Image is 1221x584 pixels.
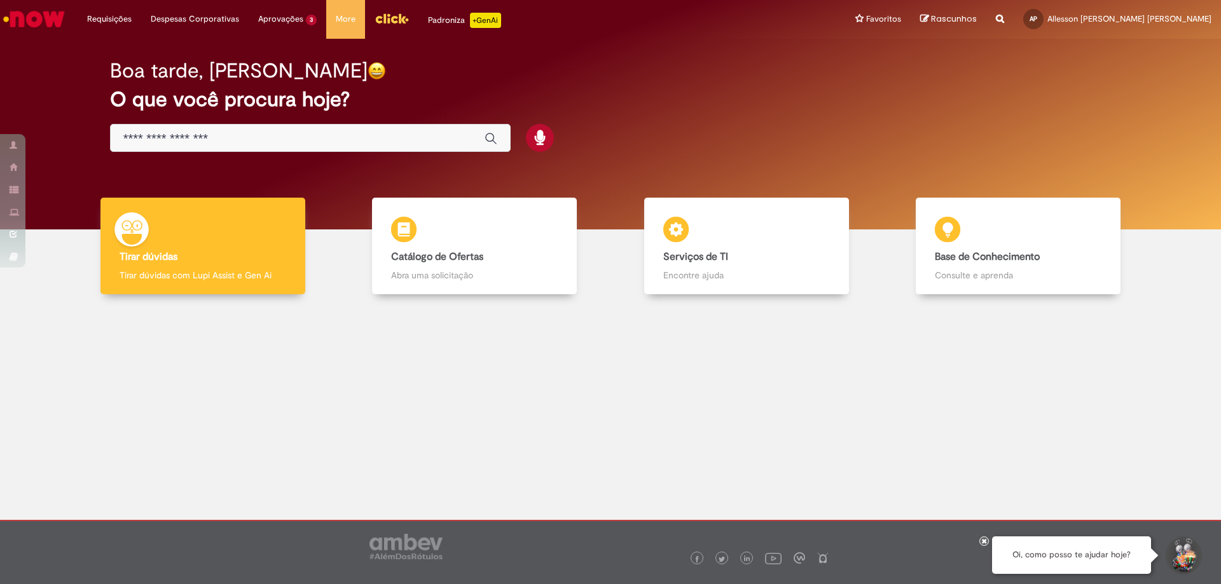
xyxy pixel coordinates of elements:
span: 3 [306,15,317,25]
img: logo_footer_facebook.png [694,556,700,562]
img: logo_footer_youtube.png [765,550,782,566]
a: Serviços de TI Encontre ajuda [610,198,883,295]
b: Serviços de TI [663,250,728,263]
span: Requisições [87,13,132,25]
p: Consulte e aprenda [935,269,1101,282]
img: click_logo_yellow_360x200.png [375,9,409,28]
img: logo_footer_ambev_rotulo_gray.png [369,534,443,559]
span: More [336,13,355,25]
span: AP [1030,15,1037,23]
span: Allesson [PERSON_NAME] [PERSON_NAME] [1047,13,1211,24]
p: Tirar dúvidas com Lupi Assist e Gen Ai [120,269,286,282]
button: Iniciar Conversa de Suporte [1164,536,1202,574]
span: Rascunhos [931,13,977,25]
div: Oi, como posso te ajudar hoje? [992,536,1151,574]
b: Catálogo de Ofertas [391,250,483,263]
img: logo_footer_linkedin.png [744,555,750,563]
h2: O que você procura hoje? [110,88,1112,111]
span: Despesas Corporativas [151,13,239,25]
a: Rascunhos [920,13,977,25]
img: happy-face.png [368,62,386,80]
span: Favoritos [866,13,901,25]
p: Encontre ajuda [663,269,830,282]
img: ServiceNow [1,6,67,32]
b: Tirar dúvidas [120,250,177,263]
b: Base de Conhecimento [935,250,1040,263]
img: logo_footer_twitter.png [719,556,725,562]
div: Padroniza [428,13,501,28]
p: +GenAi [470,13,501,28]
p: Abra uma solicitação [391,269,558,282]
a: Base de Conhecimento Consulte e aprenda [883,198,1155,295]
span: Aprovações [258,13,303,25]
h2: Boa tarde, [PERSON_NAME] [110,60,368,82]
img: logo_footer_naosei.png [817,552,829,564]
img: logo_footer_workplace.png [794,552,805,564]
a: Catálogo de Ofertas Abra uma solicitação [339,198,611,295]
a: Tirar dúvidas Tirar dúvidas com Lupi Assist e Gen Ai [67,198,339,295]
